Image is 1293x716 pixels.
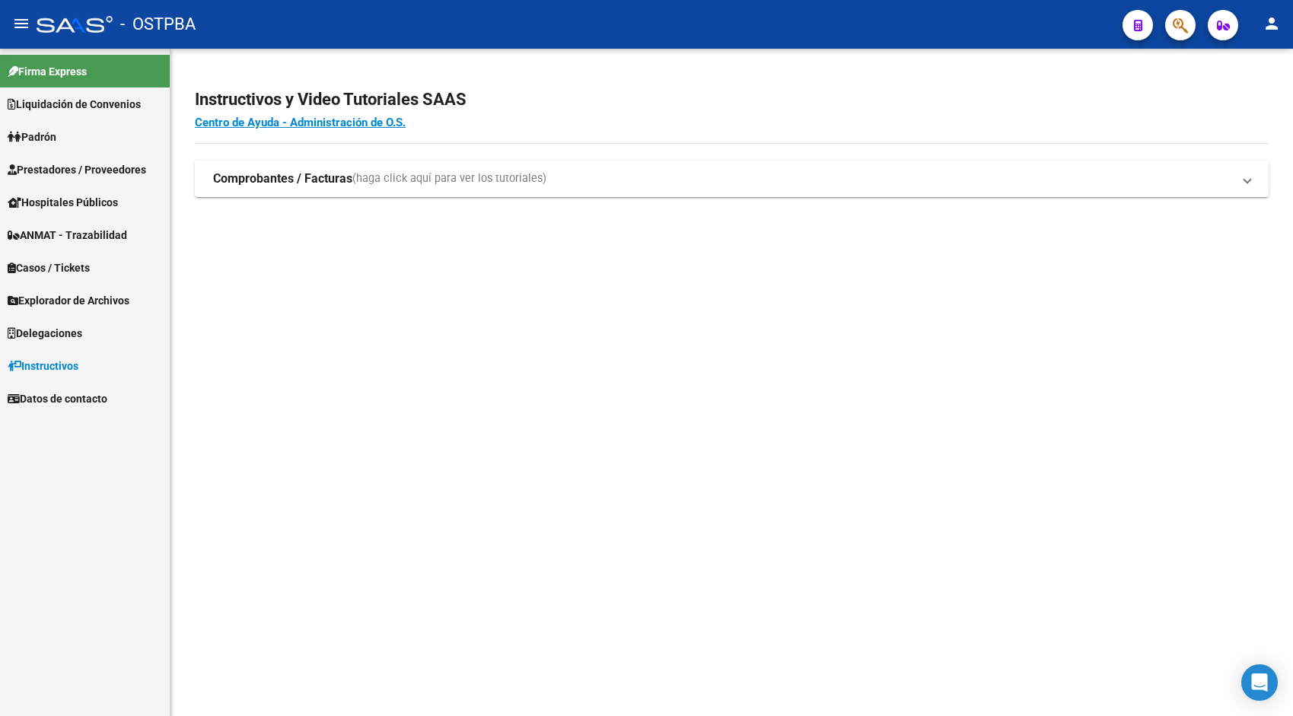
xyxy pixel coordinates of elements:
[8,325,82,342] span: Delegaciones
[195,161,1269,197] mat-expansion-panel-header: Comprobantes / Facturas(haga click aquí para ver los tutoriales)
[8,227,127,243] span: ANMAT - Trazabilidad
[8,63,87,80] span: Firma Express
[8,161,146,178] span: Prestadores / Proveedores
[8,358,78,374] span: Instructivos
[213,170,352,187] strong: Comprobantes / Facturas
[8,194,118,211] span: Hospitales Públicos
[1241,664,1278,701] div: Open Intercom Messenger
[12,14,30,33] mat-icon: menu
[352,170,546,187] span: (haga click aquí para ver los tutoriales)
[8,292,129,309] span: Explorador de Archivos
[195,116,406,129] a: Centro de Ayuda - Administración de O.S.
[195,85,1269,114] h2: Instructivos y Video Tutoriales SAAS
[8,390,107,407] span: Datos de contacto
[1263,14,1281,33] mat-icon: person
[8,96,141,113] span: Liquidación de Convenios
[120,8,196,41] span: - OSTPBA
[8,129,56,145] span: Padrón
[8,259,90,276] span: Casos / Tickets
